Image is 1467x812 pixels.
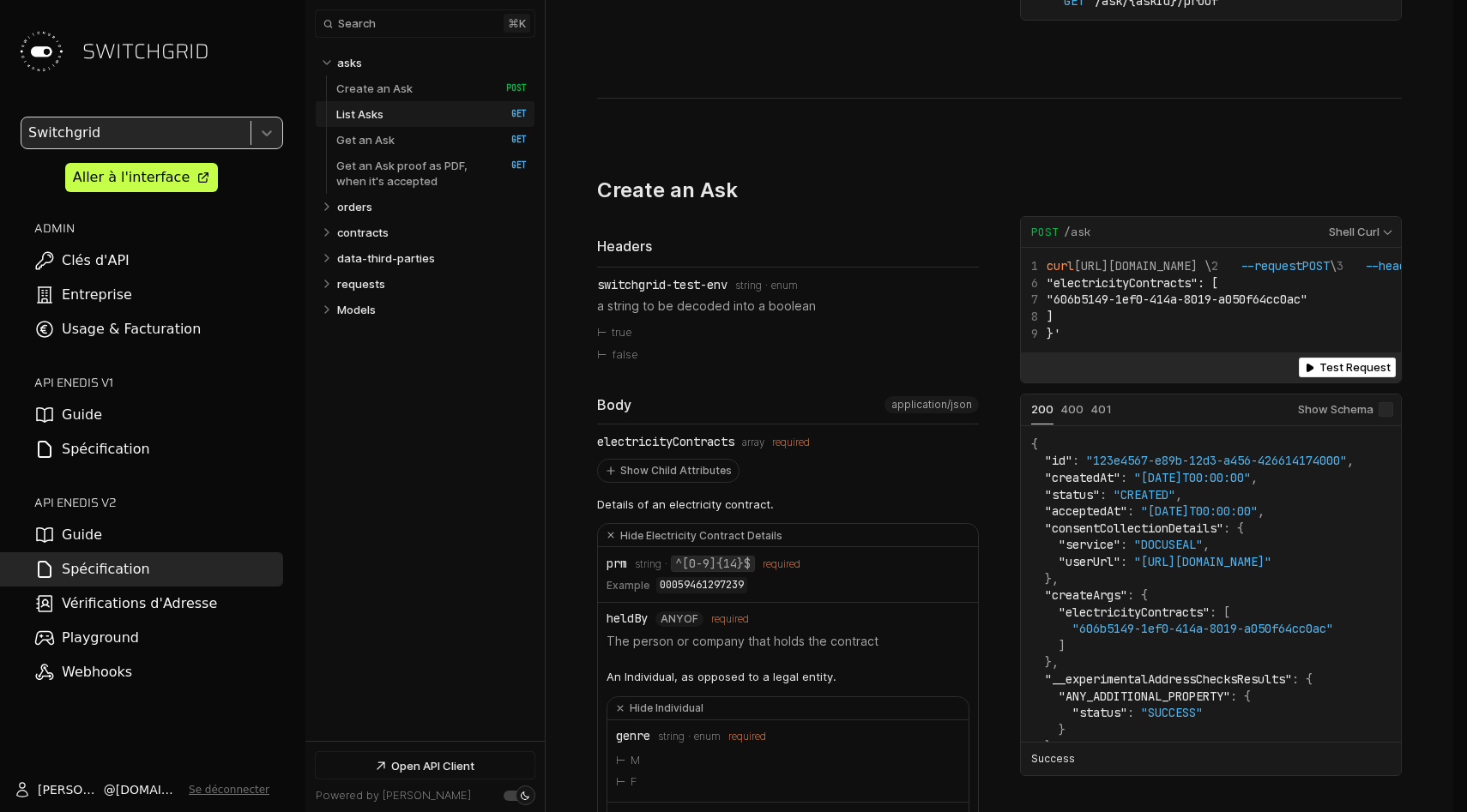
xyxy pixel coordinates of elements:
span: "createArgs" [1045,587,1127,603]
p: Models [337,302,376,317]
span: GET [493,134,527,146]
span: string [735,280,762,292]
nav: Table of contents for Api [305,42,545,741]
a: Powered by [PERSON_NAME] [316,789,471,802]
span: { [1141,587,1148,603]
span: --request [1241,258,1330,274]
div: electricityContracts [597,435,734,448]
span: { [1306,671,1313,687]
a: Get an Ask GET [336,127,527,153]
a: List Asks GET [336,101,527,127]
span: } [1045,654,1052,670]
span: string [635,558,661,570]
li: F [616,771,960,793]
span: [URL][DOMAIN_NAME] \ [1031,258,1211,274]
span: "consentCollectionDetails" [1045,520,1223,536]
span: "status" [1072,705,1127,720]
span: { [1244,689,1251,704]
h2: API ENEDIS v1 [34,374,283,391]
span: "[DATE]T00:00:00" [1134,470,1251,485]
a: Get an Ask proof as PDF, when it's accepted GET [336,153,527,194]
h2: ADMIN [34,220,283,237]
label: Show Schema [1298,394,1393,425]
span: [ [1223,604,1230,620]
p: Create an Ask [336,81,413,96]
span: "DOCUSEAL" [1134,537,1203,552]
p: Get an Ask proof as PDF, when it's accepted [336,158,488,189]
span: /ask [1064,225,1091,240]
p: Details of an electricity contract. [597,496,979,514]
a: requests [337,271,528,297]
button: Test Request [1299,358,1396,377]
span: SWITCHGRID [82,38,209,65]
span: "ANY_ADDITIONAL_PROPERTY" [1059,689,1230,704]
span: "acceptedAt" [1045,503,1127,519]
div: required [772,436,810,448]
p: Success [1031,751,1075,767]
span: "createdAt" [1045,470,1120,485]
span: ] [1047,309,1053,324]
span: "[URL][DOMAIN_NAME]" [1134,554,1271,569]
span: array [742,436,764,448]
button: Hide Individual [607,697,969,720]
span: Test Request [1319,361,1391,374]
a: data-third-parties [337,245,528,271]
div: required [711,613,749,625]
span: , [1258,503,1265,519]
div: required [763,558,800,570]
span: , [1251,470,1258,485]
div: Headers [597,237,979,256]
p: An Individual, as opposed to a legal entity. [607,669,969,686]
span: application/json [891,399,972,411]
span: string [658,731,685,743]
span: , [1347,453,1354,468]
span: "[DATE]T00:00:00" [1141,503,1258,519]
span: POST [1302,258,1330,274]
code: ^[0-9]{14}$ [671,556,755,571]
p: The person or company that holds the contract [607,632,969,650]
p: a string to be decoded into a boolean [597,297,979,315]
span: { [1031,436,1038,452]
span: \ [1211,258,1337,274]
code: 00059461297239 [656,577,747,594]
span: curl [1047,258,1074,274]
span: @ [104,781,116,798]
span: 401 [1091,402,1112,416]
button: Hide Electricity Contract Details [598,524,978,547]
a: Create an Ask POST [336,75,527,101]
span: : [1127,705,1134,720]
span: POST [493,82,527,94]
span: [DOMAIN_NAME] [116,781,182,798]
a: asks [337,50,528,75]
span: POST [1031,225,1059,240]
span: --header [1365,258,1420,274]
span: "__experimentalAddressChecksResults" [1045,671,1292,687]
p: data-third-parties [337,250,435,266]
a: Aller à l'interface [65,163,218,192]
span: "id" [1045,453,1072,468]
span: "status" [1045,487,1100,502]
div: required [728,731,766,743]
div: prm [607,556,627,570]
span: , [1203,537,1210,552]
button: Show Child Attributes [598,460,739,482]
span: : [1230,689,1237,704]
span: , [1052,571,1059,586]
a: contracts [337,220,528,245]
span: } [1045,738,1052,754]
span: : [1100,487,1107,502]
p: orders [337,199,372,214]
span: 200 [1031,402,1053,416]
span: GET [493,108,527,120]
span: : [1127,587,1134,603]
a: Open API Client [316,752,534,779]
span: enum [694,731,721,743]
span: } [1045,571,1052,586]
span: : [1292,671,1299,687]
span: Example [607,577,649,594]
a: Models [337,297,528,322]
span: , [1052,654,1059,670]
p: requests [337,276,385,292]
span: "electricityContracts": [ [1047,275,1218,291]
div: anyOf [655,611,703,627]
